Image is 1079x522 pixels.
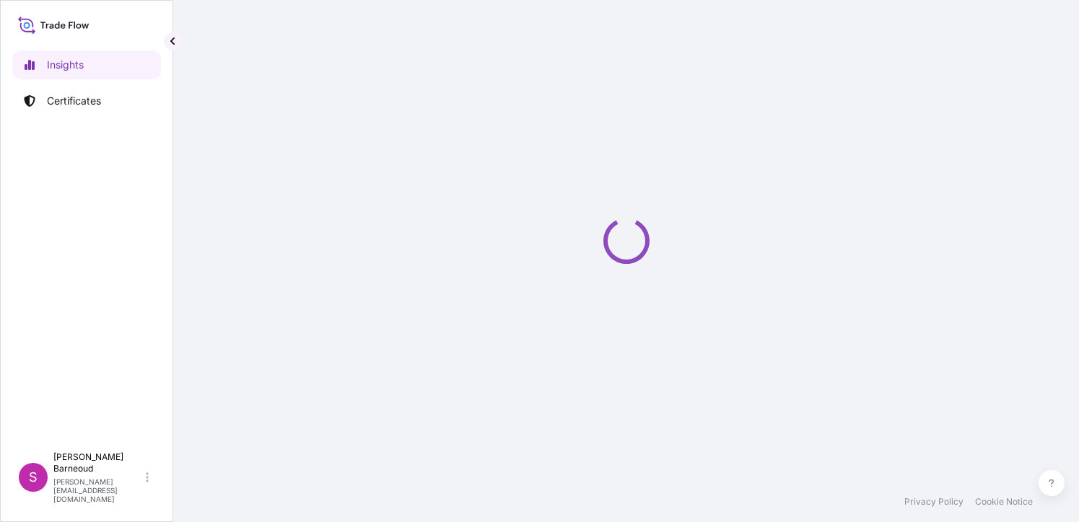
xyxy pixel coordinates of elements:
[29,470,38,485] span: S
[53,477,143,503] p: [PERSON_NAME][EMAIL_ADDRESS][DOMAIN_NAME]
[53,451,143,474] p: [PERSON_NAME] Barneoud
[47,58,84,72] p: Insights
[47,94,101,108] p: Certificates
[975,496,1033,508] a: Cookie Notice
[904,496,964,508] a: Privacy Policy
[12,87,161,115] a: Certificates
[12,50,161,79] a: Insights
